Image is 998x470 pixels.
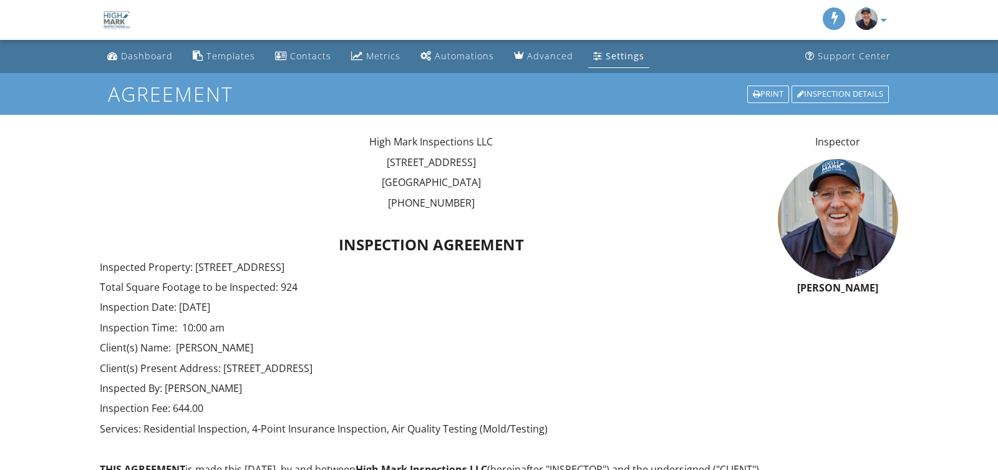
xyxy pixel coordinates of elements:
[606,50,644,62] div: Settings
[855,7,878,30] img: 1.jpg
[188,45,260,68] a: Templates
[102,45,178,68] a: Dashboard
[100,381,763,395] p: Inspected By: [PERSON_NAME]
[588,45,649,68] a: Settings
[792,86,889,103] div: Inspection Details
[108,83,890,105] h1: Agreement
[270,45,336,68] a: Contacts
[818,50,891,62] div: Support Center
[206,50,255,62] div: Templates
[100,300,763,314] p: Inspection Date: [DATE]
[100,260,763,274] p: Inspected Property: [STREET_ADDRESS]
[100,321,763,335] p: Inspection Time: 10:00 am
[290,50,331,62] div: Contacts
[746,84,790,104] a: Print
[100,3,133,37] img: High Mark Inspections LLC
[100,196,763,210] p: [PHONE_NUMBER]
[778,283,898,294] h6: [PERSON_NAME]
[790,84,890,104] a: Inspection Details
[339,234,524,255] span: INSPECTION AGREEMENT
[121,50,173,62] div: Dashboard
[800,45,896,68] a: Support Center
[366,50,400,62] div: Metrics
[100,155,763,169] p: [STREET_ADDRESS]
[527,50,573,62] div: Advanced
[346,45,405,68] a: Metrics
[100,135,763,149] p: High Mark Inspections LLC
[415,45,499,68] a: Automations (Advanced)
[100,341,763,355] p: Client(s) Name: [PERSON_NAME]
[747,86,789,103] div: Print
[100,175,763,189] p: [GEOGRAPHIC_DATA]
[100,401,763,415] p: Inspection Fee: 644.00
[100,280,763,294] p: Total Square Footage to be Inspected: 924
[100,361,763,375] p: Client(s) Present Address: [STREET_ADDRESS]
[435,50,494,62] div: Automations
[778,135,898,149] p: Inspector
[100,422,763,436] p: Services: Residential Inspection, 4-Point Insurance Inspection, Air Quality Testing (Mold/Testing)
[509,45,578,68] a: Advanced
[778,159,898,280] img: 1.jpg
